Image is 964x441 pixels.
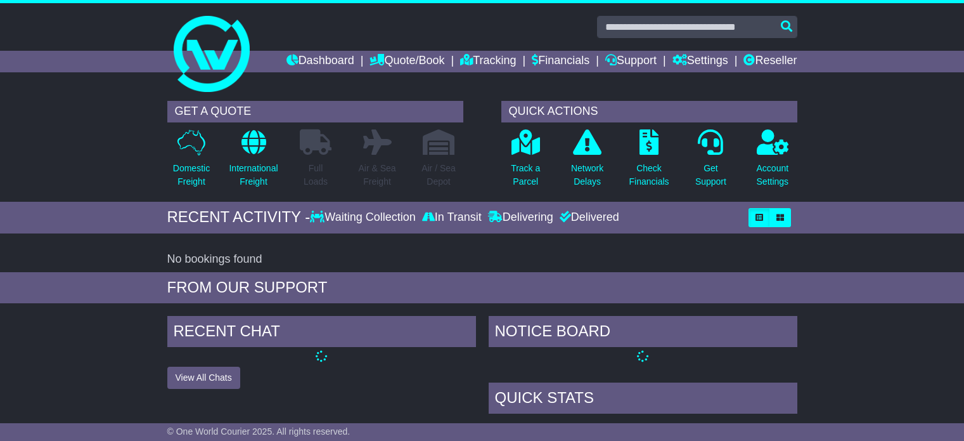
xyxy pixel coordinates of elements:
a: Reseller [743,51,797,72]
button: View All Chats [167,367,240,389]
a: AccountSettings [756,129,790,195]
p: International Freight [229,162,278,188]
div: In Transit [419,211,485,225]
a: Support [605,51,657,72]
div: FROM OUR SUPPORT [167,279,797,297]
p: Air & Sea Freight [358,162,395,188]
div: Quick Stats [489,383,797,417]
p: Account Settings [757,162,789,188]
div: QUICK ACTIONS [501,101,797,122]
p: Air / Sea Depot [421,162,456,188]
a: Settings [672,51,728,72]
p: Get Support [695,162,726,188]
div: No bookings found [167,253,797,267]
span: © One World Courier 2025. All rights reserved. [167,426,350,437]
p: Full Loads [300,162,331,188]
a: Financials [532,51,589,72]
p: Check Financials [629,162,669,188]
a: NetworkDelays [570,129,604,195]
a: Dashboard [286,51,354,72]
p: Domestic Freight [173,162,210,188]
div: GET A QUOTE [167,101,463,122]
div: NOTICE BOARD [489,316,797,350]
p: Track a Parcel [511,162,540,188]
a: Tracking [460,51,516,72]
div: Waiting Collection [310,211,418,225]
a: DomesticFreight [172,129,210,195]
a: Track aParcel [510,129,541,195]
div: Delivered [556,211,619,225]
p: Network Delays [571,162,603,188]
a: GetSupport [695,129,727,195]
a: InternationalFreight [228,129,278,195]
div: RECENT ACTIVITY - [167,208,311,227]
div: RECENT CHAT [167,316,476,350]
a: Quote/Book [370,51,444,72]
div: Delivering [485,211,556,225]
a: CheckFinancials [629,129,670,195]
